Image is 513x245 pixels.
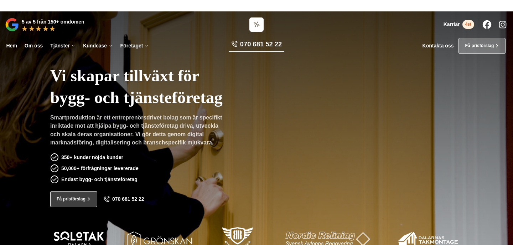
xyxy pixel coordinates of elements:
p: Smartproduktion är ett entreprenörsdrivet bolag som är specifikt inriktade mot att hjälpa bygg- o... [50,113,230,149]
span: Få prisförslag [57,196,85,203]
a: Kundcase [82,38,114,54]
a: Företaget [119,38,150,54]
h1: Vi skapar tillväxt för bygg- och tjänsteföretag [50,57,285,113]
span: 070 681 52 22 [112,196,144,202]
span: 4st [462,20,474,29]
a: Kontakta oss [423,43,454,49]
span: 070 681 52 22 [240,40,282,49]
a: Karriär 4st [444,20,474,29]
a: 070 681 52 22 [103,196,144,203]
a: Tjänster [49,38,77,54]
a: Om oss [23,38,44,54]
a: Få prisförslag [458,38,506,54]
p: 350+ kunder nöjda kunder [61,153,123,161]
span: Karriär [444,21,460,27]
a: 070 681 52 22 [229,40,284,52]
a: Läs pressmeddelandet här! [278,3,336,8]
p: 5 av 5 från 150+ omdömen [22,18,84,26]
span: Få prisförslag [465,42,494,49]
p: Endast bygg- och tjänsteföretag [61,175,138,183]
a: Få prisförslag [50,191,97,207]
p: 50,000+ förfrågningar levererade [61,164,139,172]
a: Hem [5,38,18,54]
p: Vi vann Årets Unga Företagare i Dalarna 2024 – [2,2,511,9]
